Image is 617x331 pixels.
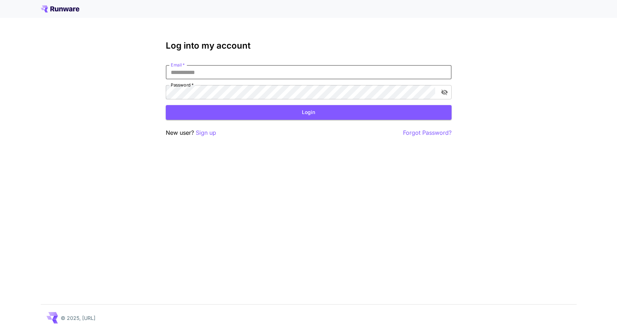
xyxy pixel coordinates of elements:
[196,128,216,137] button: Sign up
[166,41,452,51] h3: Log into my account
[166,105,452,120] button: Login
[171,62,185,68] label: Email
[403,128,452,137] button: Forgot Password?
[171,82,194,88] label: Password
[166,128,216,137] p: New user?
[61,314,95,322] p: © 2025, [URL]
[438,86,451,99] button: toggle password visibility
